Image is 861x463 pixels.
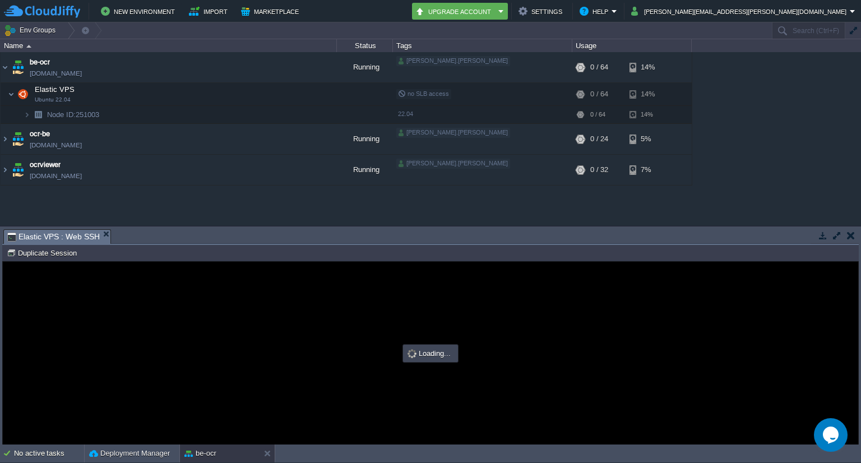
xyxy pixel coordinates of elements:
[7,248,80,258] button: Duplicate Session
[396,128,510,138] div: [PERSON_NAME].[PERSON_NAME]
[396,56,510,66] div: [PERSON_NAME].[PERSON_NAME]
[396,159,510,169] div: [PERSON_NAME].[PERSON_NAME]
[34,85,76,94] a: Elastic VPSUbuntu 22.04
[241,4,302,18] button: Marketplace
[629,52,666,82] div: 14%
[8,83,15,105] img: AMDAwAAAACH5BAEAAAAALAAAAAABAAEAAAICRAEAOw==
[631,4,850,18] button: [PERSON_NAME][EMAIL_ADDRESS][PERSON_NAME][DOMAIN_NAME]
[590,124,608,154] div: 0 / 24
[1,155,10,185] img: AMDAwAAAACH5BAEAAAAALAAAAAABAAEAAAICRAEAOw==
[30,106,46,123] img: AMDAwAAAACH5BAEAAAAALAAAAAABAAEAAAICRAEAOw==
[15,83,31,105] img: AMDAwAAAACH5BAEAAAAALAAAAAABAAEAAAICRAEAOw==
[101,4,178,18] button: New Environment
[46,110,101,119] span: 251003
[30,128,50,140] a: ocr-be
[398,110,413,117] span: 22.04
[394,39,572,52] div: Tags
[1,52,10,82] img: AMDAwAAAACH5BAEAAAAALAAAAAABAAEAAAICRAEAOw==
[30,140,82,151] span: [DOMAIN_NAME]
[590,106,605,123] div: 0 / 64
[398,90,449,97] span: no SLB access
[10,155,26,185] img: AMDAwAAAACH5BAEAAAAALAAAAAABAAEAAAICRAEAOw==
[590,52,608,82] div: 0 / 64
[814,418,850,452] iframe: chat widget
[30,170,82,182] a: [DOMAIN_NAME]
[629,83,666,105] div: 14%
[34,85,76,94] span: Elastic VPS
[30,57,50,68] a: be-ocr
[7,230,100,244] span: Elastic VPS : Web SSH
[4,4,80,18] img: CloudJiffy
[10,124,26,154] img: AMDAwAAAACH5BAEAAAAALAAAAAABAAEAAAICRAEAOw==
[1,124,10,154] img: AMDAwAAAACH5BAEAAAAALAAAAAABAAEAAAICRAEAOw==
[24,106,30,123] img: AMDAwAAAACH5BAEAAAAALAAAAAABAAEAAAICRAEAOw==
[1,39,336,52] div: Name
[89,448,170,459] button: Deployment Manager
[573,39,691,52] div: Usage
[184,448,216,459] button: be-ocr
[46,110,101,119] a: Node ID:251003
[415,4,495,18] button: Upgrade Account
[519,4,566,18] button: Settings
[337,124,393,154] div: Running
[26,45,31,48] img: AMDAwAAAACH5BAEAAAAALAAAAAABAAEAAAICRAEAOw==
[4,22,59,38] button: Env Groups
[30,68,82,79] span: [DOMAIN_NAME]
[404,346,457,361] div: Loading...
[10,52,26,82] img: AMDAwAAAACH5BAEAAAAALAAAAAABAAEAAAICRAEAOw==
[337,155,393,185] div: Running
[629,106,666,123] div: 14%
[337,52,393,82] div: Running
[189,4,231,18] button: Import
[629,124,666,154] div: 5%
[337,39,392,52] div: Status
[35,96,71,103] span: Ubuntu 22.04
[580,4,612,18] button: Help
[47,110,76,119] span: Node ID:
[629,155,666,185] div: 7%
[14,445,84,462] div: No active tasks
[590,155,608,185] div: 0 / 32
[30,159,61,170] a: ocrviewer
[590,83,608,105] div: 0 / 64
